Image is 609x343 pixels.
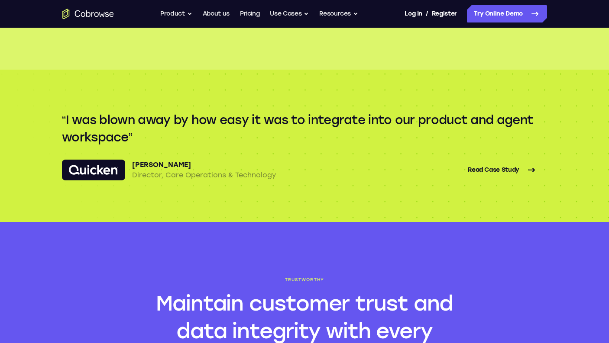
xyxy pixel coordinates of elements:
span: Trustworthy [138,277,471,282]
button: Resources [319,5,358,22]
p: [PERSON_NAME] [132,160,276,170]
p: Director, Care Operations & Technology [132,170,276,180]
a: Pricing [240,5,260,22]
a: About us [203,5,230,22]
span: / [426,9,428,19]
a: Log In [405,5,422,22]
img: Quicken logo [69,165,118,175]
button: Product [160,5,192,22]
a: Go to the home page [62,9,114,19]
a: Try Online Demo [467,5,547,22]
q: I was blown away by how easy it was to integrate into our product and agent workspace [62,111,547,146]
a: Read Case Study [457,160,547,180]
button: Use Cases [270,5,309,22]
a: Register [432,5,457,22]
